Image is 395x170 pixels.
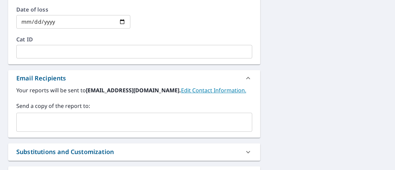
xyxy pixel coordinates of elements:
label: Cat ID [16,37,252,42]
div: Email Recipients [8,70,261,86]
b: [EMAIL_ADDRESS][DOMAIN_NAME]. [86,87,181,94]
div: Email Recipients [16,74,66,83]
label: Your reports will be sent to [16,86,252,94]
a: EditContactInfo [181,87,246,94]
div: Substitutions and Customization [16,147,114,156]
div: Substitutions and Customization [8,143,261,160]
label: Send a copy of the report to: [16,102,252,110]
label: Date of loss [16,7,130,12]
